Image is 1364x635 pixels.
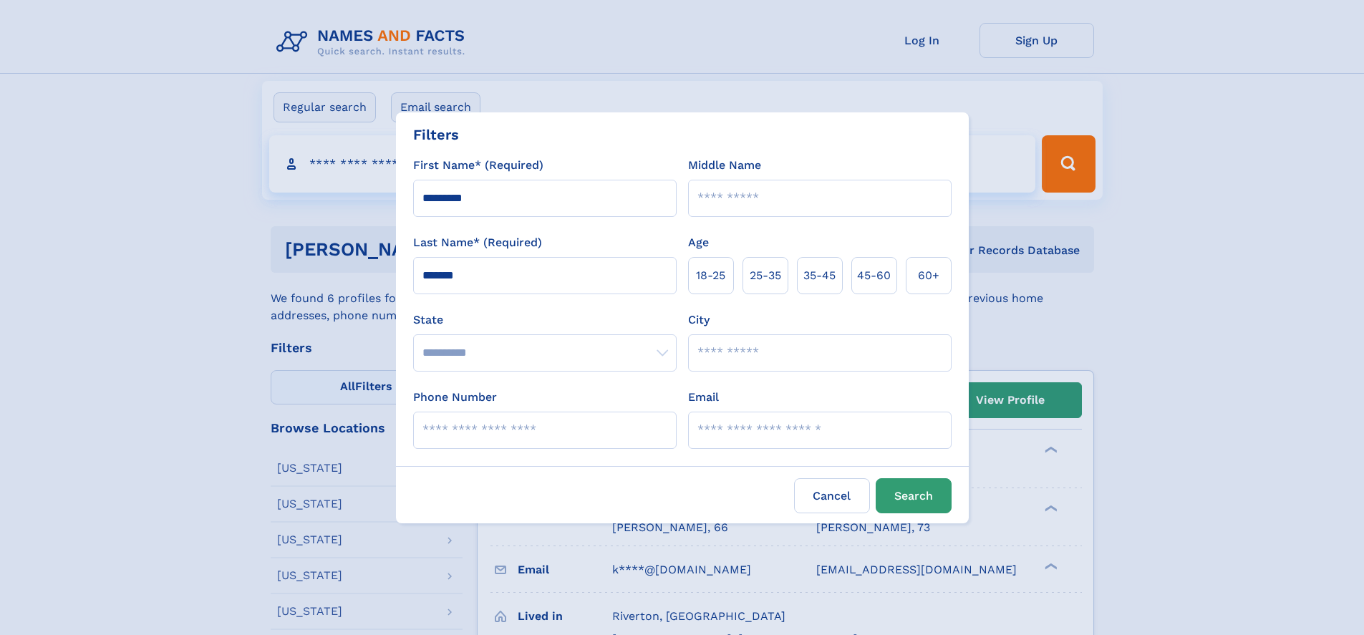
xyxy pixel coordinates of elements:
[413,157,543,174] label: First Name* (Required)
[688,389,719,406] label: Email
[413,311,677,329] label: State
[413,389,497,406] label: Phone Number
[688,311,710,329] label: City
[688,234,709,251] label: Age
[413,124,459,145] div: Filters
[918,267,939,284] span: 60+
[696,267,725,284] span: 18‑25
[857,267,891,284] span: 45‑60
[876,478,952,513] button: Search
[750,267,781,284] span: 25‑35
[413,234,542,251] label: Last Name* (Required)
[803,267,836,284] span: 35‑45
[794,478,870,513] label: Cancel
[688,157,761,174] label: Middle Name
